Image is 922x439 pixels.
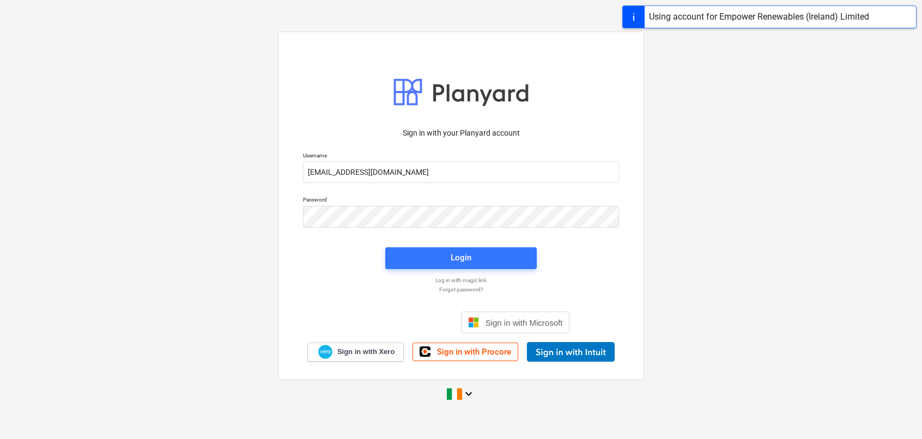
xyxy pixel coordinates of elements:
[468,317,479,328] img: Microsoft logo
[347,310,458,334] iframe: Sign in with Google Button
[298,286,624,293] a: Forgot password?
[649,10,869,23] div: Using account for Empower Renewables (Ireland) Limited
[303,152,619,161] p: Username
[437,347,511,357] span: Sign in with Procore
[385,247,537,269] button: Login
[298,277,624,284] a: Log in with magic link
[337,347,395,357] span: Sign in with Xero
[303,161,619,183] input: Username
[451,251,471,265] div: Login
[303,127,619,139] p: Sign in with your Planyard account
[413,343,518,361] a: Sign in with Procore
[307,343,404,362] a: Sign in with Xero
[486,318,563,327] span: Sign in with Microsoft
[303,196,619,205] p: Password
[318,345,332,359] img: Xero logo
[462,387,475,400] i: keyboard_arrow_down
